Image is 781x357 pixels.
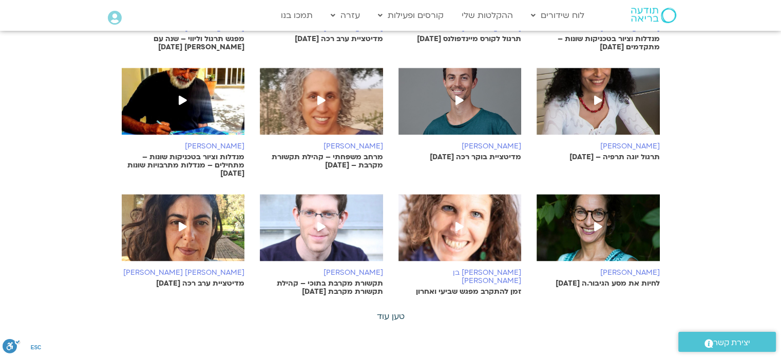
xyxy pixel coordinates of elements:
[537,142,660,151] h6: [PERSON_NAME]
[537,35,660,51] p: מנדלות וציור בטכניקות שונות – מתקדמים [DATE]
[326,6,365,25] a: עזרה
[260,68,383,170] a: [PERSON_NAME]מרחב משפחתי – קהילת תקשורת מקרבת – [DATE]
[122,153,245,178] p: מנדלות וציור בטכניקות שונות – מתחילים – מנדלות מתרבויות שונות [DATE]
[377,311,405,322] a: טען עוד
[398,68,522,145] img: %D7%90%D7%95%D7%A8%D7%99-%D7%93%D7%90%D7%95%D7%91%D7%A8.jpeg
[398,288,522,296] p: זמן להתקרב מפגש שביעי ואחרון
[398,194,522,271] img: %D7%A9%D7%90%D7%A0%D7%99%D7%94-%D7%9B%D7%94%D7%9F-%D7%91%D7%9F-%D7%97%D7%99%D7%99%D7%9D.jpg
[526,6,589,25] a: לוח שידורים
[122,269,245,277] h6: [PERSON_NAME] [PERSON_NAME]
[373,6,449,25] a: קורסים ופעילות
[713,336,750,350] span: יצירת קשר
[260,153,383,170] p: מרחב משפחתי – קהילת תקשורת מקרבת – [DATE]
[537,153,660,161] p: תרגול יוגה תרפיה – [DATE]
[260,35,383,43] p: מדיטציית ערב רכה [DATE]
[631,8,676,23] img: תודעה בריאה
[276,6,318,25] a: תמכו בנו
[456,6,518,25] a: ההקלטות שלי
[398,153,522,161] p: מדיטציית בוקר רכה [DATE]
[122,142,245,151] h6: [PERSON_NAME]
[537,269,660,277] h6: [PERSON_NAME]
[398,269,522,285] h6: [PERSON_NAME] בן [PERSON_NAME]
[122,194,245,271] img: %D7%A1%D7%99%D7%95%D7%9F-%D7%A2%D7%9E%D7%95%D7%93-%D7%9E%D7%A8%D7%A6%D7%94.png
[537,194,660,271] img: %D7%AA%D7%9E%D7%A8-%D7%9C%D7%99%D7%A0%D7%A6%D7%91%D7%A1%D7%A7%D7%99.png
[122,194,245,288] a: [PERSON_NAME] [PERSON_NAME]מדיטציית ערב רכה [DATE]
[398,35,522,43] p: תרגול לקורס מיינדפולנס [DATE]
[122,279,245,288] p: מדיטציית ערב רכה [DATE]
[260,269,383,277] h6: [PERSON_NAME]
[398,68,522,161] a: [PERSON_NAME]מדיטציית בוקר רכה [DATE]
[260,279,383,296] p: תקשורת מקרבת בתוכי – קהילת תקשורת מקרבת [DATE]
[678,332,776,352] a: יצירת קשר
[122,35,245,51] p: מפגש תרגול וליווי – שנה עם [PERSON_NAME] [DATE]
[537,279,660,288] p: לחיות את מסע הגיבור.ה [DATE]
[398,142,522,151] h6: [PERSON_NAME]
[537,194,660,288] a: [PERSON_NAME]לחיות את מסע הגיבור.ה [DATE]
[260,194,383,296] a: [PERSON_NAME]תקשורת מקרבת בתוכי – קהילת תקשורת מקרבת [DATE]
[537,68,660,161] a: [PERSON_NAME]תרגול יוגה תרפיה – [DATE]
[122,68,245,145] img: %D7%90%D7%99%D7%AA%D7%9F-%D7%A7%D7%93%D7%9E%D7%99.jpg
[260,142,383,151] h6: [PERSON_NAME]
[260,68,383,145] img: %D7%A9%D7%92%D7%99%D7%AA-%D7%A8%D7%95%D7%A1%D7%95-%D7%99%D7%A6%D7%97%D7%A7%D7%99-%D7%A2%D7%9E%D7%...
[122,68,245,178] a: [PERSON_NAME]מנדלות וציור בטכניקות שונות – מתחילים – מנדלות מתרבויות שונות [DATE]
[398,194,522,296] a: [PERSON_NAME] בן [PERSON_NAME]זמן להתקרב מפגש שביעי ואחרון
[260,194,383,271] img: WhatsApp-Image-2024-06-24-at-13.38.41.jpeg
[537,68,660,145] img: %D7%A2%D7%A0%D7%AA-%D7%A7%D7%93%D7%A8.jpeg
